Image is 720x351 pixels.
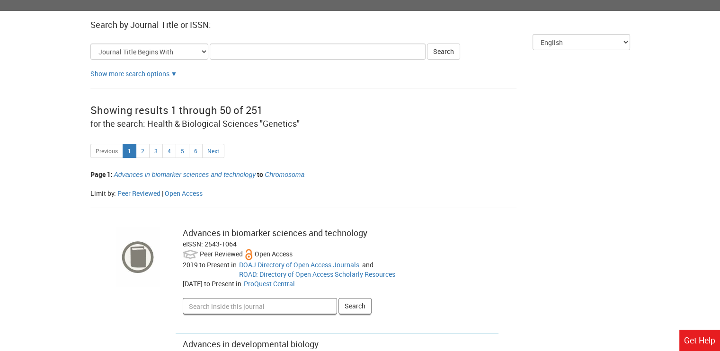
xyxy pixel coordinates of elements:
a: Show more search options [90,69,169,78]
span: Showing results 1 through 50 of 251 [90,103,263,117]
a: 4 [162,144,176,158]
span: for the search: Health & Biological Sciences "Genetics" [90,118,300,129]
img: Open Access: [244,249,253,260]
span: | [162,189,163,198]
span: in [236,279,241,288]
span: Limit by: [90,189,116,198]
a: Filter by peer open access [165,189,203,198]
span: to [257,170,263,179]
a: Next [202,144,224,158]
a: 5 [176,144,189,158]
div: Advances in developmental biology [183,338,492,351]
img: Peer Reviewed: [183,249,198,260]
a: 6 [189,144,203,158]
div: 2019 [183,260,239,279]
span: Advances in biomarker sciences and technology [114,171,256,178]
span: in [231,260,237,269]
h2: Search by Journal Title or ISSN: [90,20,630,30]
div: eISSN: 2543-1064 [183,239,492,249]
button: Search [427,44,460,60]
span: and [361,260,375,269]
button: Search [338,298,372,314]
span: to Present [199,260,230,269]
a: Previous [90,144,123,158]
span: to Present [204,279,234,288]
input: Search inside this journal [183,298,337,314]
span: Chromosoma [265,171,304,178]
div: [DATE] [183,279,244,289]
a: Get Help [679,330,720,351]
a: Filter by peer reviewed [117,189,160,198]
span: Open Access [255,249,293,258]
a: 2 [136,144,150,158]
a: Go to ProQuest Central [244,279,295,288]
a: 3 [149,144,163,158]
a: Show more search options [171,69,178,78]
a: 1 [123,144,136,158]
a: Go to ROAD: Directory of Open Access Scholarly Resources [239,270,395,279]
a: Go to DOAJ Directory of Open Access Journals [239,260,359,269]
div: Advances in biomarker sciences and technology [183,227,492,239]
span: Peer Reviewed [200,249,243,258]
span: Page 1: [90,170,113,179]
img: cover image for: Advances in biomarker sciences and technology [116,227,159,287]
